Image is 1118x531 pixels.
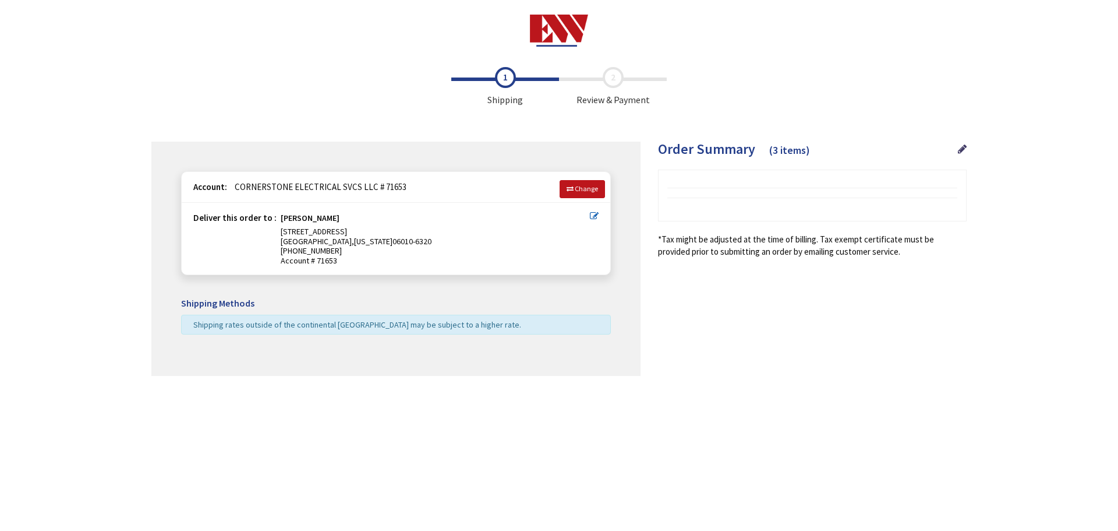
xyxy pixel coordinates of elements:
[560,180,605,198] a: Change
[559,67,667,107] span: Review & Payment
[281,236,354,247] span: [GEOGRAPHIC_DATA],
[281,226,347,237] span: [STREET_ADDRESS]
[281,245,342,256] span: [PHONE_NUMBER]
[769,143,810,157] span: (3 items)
[575,184,598,193] span: Change
[354,236,392,247] span: [US_STATE]
[181,298,611,309] h5: Shipping Methods
[193,212,277,223] strong: Deliver this order to :
[193,319,521,330] span: Shipping rates outside of the continental [GEOGRAPHIC_DATA] may be subject to a higher rate.
[281,256,590,266] span: Account # 71653
[229,181,406,192] span: CORNERSTONE ELECTRICAL SVCS LLC # 71653
[658,233,967,258] : *Tax might be adjusted at the time of billing. Tax exempt certificate must be provided prior to s...
[281,213,339,227] strong: [PERSON_NAME]
[451,67,559,107] span: Shipping
[193,181,227,192] strong: Account:
[392,236,431,247] span: 06010-6320
[658,140,755,158] span: Order Summary
[530,15,589,47] img: Electrical Wholesalers, Inc.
